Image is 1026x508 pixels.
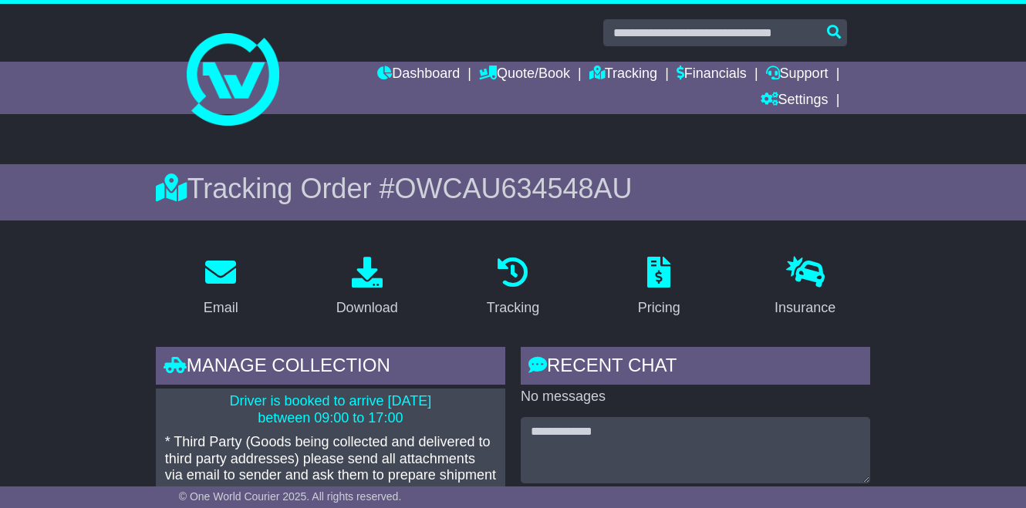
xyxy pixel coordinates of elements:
[326,251,408,324] a: Download
[521,389,870,405] p: No messages
[156,172,871,205] div: Tracking Order #
[775,298,835,318] div: Insurance
[394,173,632,204] span: OWCAU634548AU
[766,62,829,88] a: Support
[165,393,496,426] p: Driver is booked to arrive [DATE] between 09:00 to 17:00
[377,62,460,88] a: Dashboard
[204,298,238,318] div: Email
[479,62,570,88] a: Quote/Book
[628,251,690,324] a: Pricing
[194,251,248,324] a: Email
[179,490,402,503] span: © One World Courier 2025. All rights reserved.
[761,88,829,114] a: Settings
[764,251,845,324] a: Insurance
[589,62,657,88] a: Tracking
[156,347,505,389] div: Manage collection
[638,298,680,318] div: Pricing
[677,62,747,88] a: Financials
[487,298,539,318] div: Tracking
[165,434,496,500] p: * Third Party (Goods being collected and delivered to third party addresses) please send all atta...
[477,251,549,324] a: Tracking
[336,298,398,318] div: Download
[521,347,870,389] div: RECENT CHAT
